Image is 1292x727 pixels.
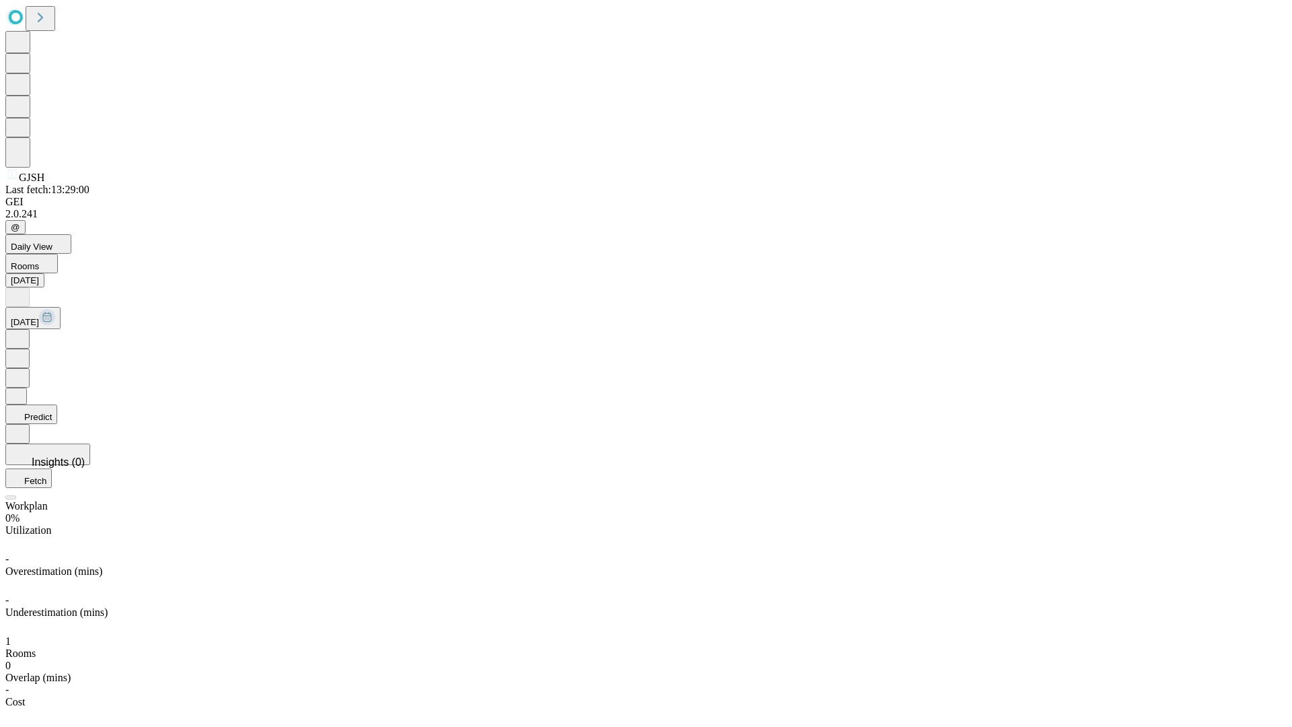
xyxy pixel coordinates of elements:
[5,512,20,524] span: 0%
[5,672,71,683] span: Overlap (mins)
[5,648,36,659] span: Rooms
[5,184,89,195] span: Last fetch: 13:29:00
[11,261,39,271] span: Rooms
[11,242,52,252] span: Daily View
[5,469,52,488] button: Fetch
[5,660,11,671] span: 0
[5,500,48,512] span: Workplan
[5,553,9,565] span: -
[5,208,1287,220] div: 2.0.241
[5,684,9,695] span: -
[19,172,44,183] span: GJSH
[5,254,58,273] button: Rooms
[5,635,11,647] span: 1
[5,696,25,707] span: Cost
[5,234,71,254] button: Daily View
[5,405,57,424] button: Predict
[32,456,85,468] span: Insights (0)
[5,307,61,329] button: [DATE]
[5,444,90,465] button: Insights (0)
[5,196,1287,208] div: GEI
[11,317,39,327] span: [DATE]
[5,220,26,234] button: @
[5,565,102,577] span: Overestimation (mins)
[5,273,44,287] button: [DATE]
[5,594,9,606] span: -
[11,222,20,232] span: @
[5,607,108,618] span: Underestimation (mins)
[5,524,51,536] span: Utilization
